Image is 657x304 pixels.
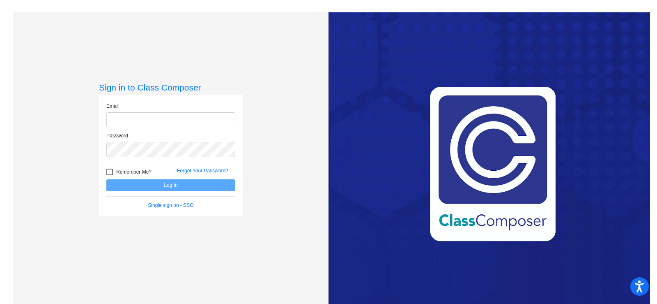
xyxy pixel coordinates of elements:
[106,179,235,191] button: Log In
[99,82,243,93] h3: Sign in to Class Composer
[116,167,152,177] span: Remember Me?
[106,132,128,139] label: Password
[177,168,228,174] a: Forgot Your Password?
[148,202,193,208] a: Single sign on - SSO
[106,102,119,110] label: Email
